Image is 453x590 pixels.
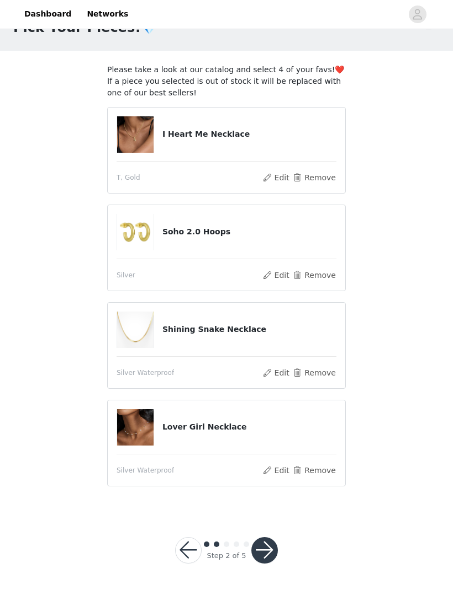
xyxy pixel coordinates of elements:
div: avatar [412,6,423,24]
img: Lover Girl Necklace [117,410,154,446]
div: Step 2 of 5 [207,551,246,562]
h4: Lover Girl Necklace [162,422,336,433]
h4: Soho 2.0 Hoops [162,227,336,238]
h4: I Heart Me Necklace [162,129,336,141]
img: Soho 2.0 Hoops [117,214,154,251]
button: Remove [292,367,336,380]
button: Edit [262,171,290,185]
span: Silver [117,271,135,281]
span: T, Gold [117,173,140,183]
img: I Heart Me Necklace [117,117,154,153]
button: Edit [262,367,290,380]
button: Edit [262,464,290,478]
a: Networks [80,2,135,27]
img: Shining Snake Necklace [117,312,154,348]
button: Remove [292,171,336,185]
h4: Shining Snake Necklace [162,324,336,336]
button: Edit [262,269,290,282]
span: Silver Waterproof [117,368,174,378]
p: Please take a look at our catalog and select 4 of your favs!❤️ If a piece you selected is out of ... [107,65,346,99]
button: Remove [292,269,336,282]
a: Dashboard [18,2,78,27]
span: Silver Waterproof [117,466,174,476]
button: Remove [292,464,336,478]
